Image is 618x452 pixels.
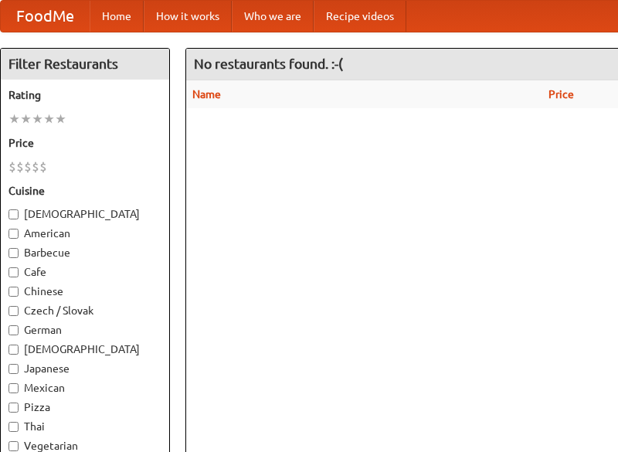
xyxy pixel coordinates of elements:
h5: Rating [8,87,161,103]
input: Japanese [8,364,19,374]
input: [DEMOGRAPHIC_DATA] [8,345,19,355]
label: Barbecue [8,245,161,260]
li: ★ [43,110,55,127]
li: $ [32,158,39,175]
li: ★ [8,110,20,127]
h5: Cuisine [8,183,161,199]
input: Barbecue [8,248,19,258]
input: [DEMOGRAPHIC_DATA] [8,209,19,219]
li: ★ [32,110,43,127]
li: $ [39,158,47,175]
label: Czech / Slovak [8,303,161,318]
label: Japanese [8,361,161,376]
input: Pizza [8,403,19,413]
a: Who we are [232,1,314,32]
label: [DEMOGRAPHIC_DATA] [8,342,161,357]
input: Mexican [8,383,19,393]
label: American [8,226,161,241]
a: How it works [144,1,232,32]
label: German [8,322,161,338]
h5: Price [8,135,161,151]
a: Name [192,88,221,100]
input: Cafe [8,267,19,277]
input: Chinese [8,287,19,297]
label: Pizza [8,399,161,415]
li: $ [8,158,16,175]
li: ★ [20,110,32,127]
a: Recipe videos [314,1,406,32]
input: Czech / Slovak [8,306,19,316]
input: German [8,325,19,335]
ng-pluralize: No restaurants found. :-( [194,56,343,71]
label: Cafe [8,264,161,280]
a: FoodMe [1,1,90,32]
li: $ [24,158,32,175]
label: Chinese [8,284,161,299]
h4: Filter Restaurants [1,49,169,80]
li: ★ [55,110,66,127]
input: Vegetarian [8,441,19,451]
input: American [8,229,19,239]
a: Price [548,88,574,100]
a: Home [90,1,144,32]
li: $ [16,158,24,175]
label: Thai [8,419,161,434]
label: Mexican [8,380,161,396]
input: Thai [8,422,19,432]
label: [DEMOGRAPHIC_DATA] [8,206,161,222]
